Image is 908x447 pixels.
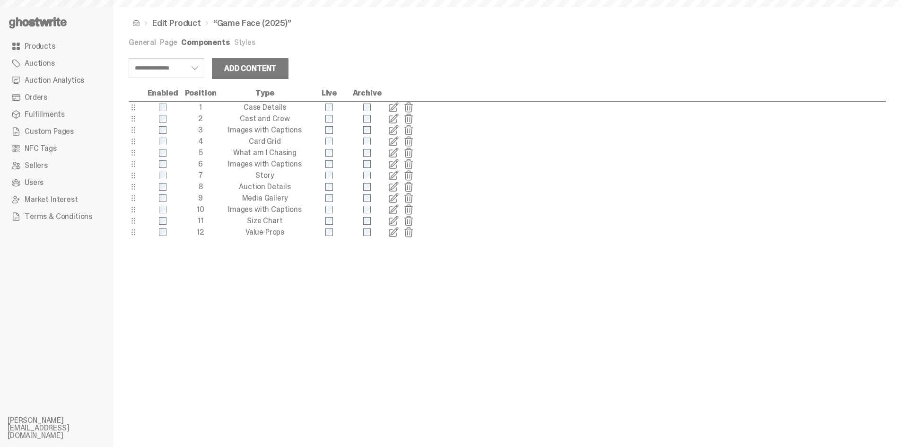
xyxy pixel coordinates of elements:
span: Auctions [25,60,55,67]
div: Story [219,172,310,179]
a: Products [8,38,106,55]
li: [PERSON_NAME][EMAIL_ADDRESS][DOMAIN_NAME] [8,417,121,439]
li: “Game Face (2025)” [201,19,291,27]
a: Users [8,174,106,191]
span: NFC Tags [25,145,57,152]
a: General [129,37,156,47]
div: 7 [182,172,219,179]
a: Edit Product [152,19,201,27]
div: Card Grid [219,138,310,145]
div: 5 [182,149,219,157]
div: Add Content [224,65,276,72]
a: Orders [8,89,106,106]
div: 9 [182,194,219,202]
div: Images with Captions [219,160,310,168]
div: Enabled [144,89,182,97]
div: 6 [182,160,219,168]
div: Size Chart [219,217,310,225]
div: 10 [182,206,219,213]
button: Add Content [212,58,288,79]
a: Market Interest [8,191,106,208]
span: Market Interest [25,196,78,203]
a: NFC Tags [8,140,106,157]
div: 1 [182,104,219,111]
span: Users [25,179,44,186]
div: Media Gallery [219,194,310,202]
a: Auctions [8,55,106,72]
div: 4 [182,138,219,145]
div: 12 [182,228,219,236]
span: Sellers [25,162,48,169]
div: Live [310,89,348,97]
a: Auction Analytics [8,72,106,89]
span: Products [25,43,55,50]
div: Images with Captions [219,206,310,213]
div: What am I Chasing [219,149,310,157]
div: 11 [182,217,219,225]
div: 2 [182,115,219,123]
div: 3 [182,126,219,134]
a: Components [181,37,230,47]
a: Sellers [8,157,106,174]
div: Position [182,89,219,97]
span: Fulfillments [25,111,65,118]
div: Cast and Crew [219,115,310,123]
a: Styles [234,37,255,47]
a: Custom Pages [8,123,106,140]
div: Auction Details [219,183,310,191]
div: Value Props [219,228,310,236]
div: 8 [182,183,219,191]
a: Fulfillments [8,106,106,123]
a: Terms & Conditions [8,208,106,225]
div: Archive [348,89,386,97]
span: Terms & Conditions [25,213,92,220]
span: Auction Analytics [25,77,84,84]
span: Orders [25,94,47,101]
div: Type [219,89,310,97]
div: Case Details [219,104,310,111]
span: Custom Pages [25,128,74,135]
div: Images with Captions [219,126,310,134]
a: Page [160,37,177,47]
